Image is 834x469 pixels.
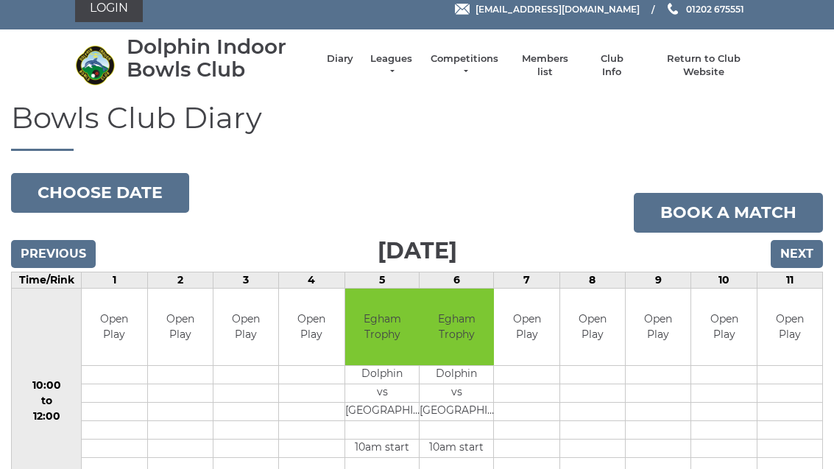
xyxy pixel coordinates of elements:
[11,102,823,151] h1: Bowls Club Diary
[419,272,493,288] td: 6
[494,289,559,366] td: Open Play
[476,3,640,14] span: [EMAIL_ADDRESS][DOMAIN_NAME]
[691,289,756,366] td: Open Play
[82,272,147,288] td: 1
[665,2,744,16] a: Phone us 01202 675551
[757,289,822,366] td: Open Play
[82,289,146,366] td: Open Play
[345,384,420,403] td: vs
[455,2,640,16] a: Email [EMAIL_ADDRESS][DOMAIN_NAME]
[75,45,116,85] img: Dolphin Indoor Bowls Club
[590,52,633,79] a: Club Info
[213,289,278,366] td: Open Play
[559,272,625,288] td: 8
[148,289,213,366] td: Open Play
[420,289,494,366] td: Egham Trophy
[455,4,470,15] img: Email
[345,289,420,366] td: Egham Trophy
[11,173,189,213] button: Choose date
[757,272,822,288] td: 11
[345,440,420,458] td: 10am start
[420,403,494,421] td: [GEOGRAPHIC_DATA]
[494,272,559,288] td: 7
[420,366,494,384] td: Dolphin
[368,52,414,79] a: Leagues
[420,440,494,458] td: 10am start
[279,272,344,288] td: 4
[420,384,494,403] td: vs
[634,193,823,233] a: Book a match
[691,272,757,288] td: 10
[127,35,312,81] div: Dolphin Indoor Bowls Club
[686,3,744,14] span: 01202 675551
[515,52,576,79] a: Members list
[213,272,278,288] td: 3
[560,289,625,366] td: Open Play
[648,52,759,79] a: Return to Club Website
[626,272,691,288] td: 9
[344,272,419,288] td: 5
[327,52,353,66] a: Diary
[626,289,690,366] td: Open Play
[12,272,82,288] td: Time/Rink
[771,240,823,268] input: Next
[279,289,344,366] td: Open Play
[668,3,678,15] img: Phone us
[345,366,420,384] td: Dolphin
[11,240,96,268] input: Previous
[147,272,213,288] td: 2
[345,403,420,421] td: [GEOGRAPHIC_DATA]
[429,52,500,79] a: Competitions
